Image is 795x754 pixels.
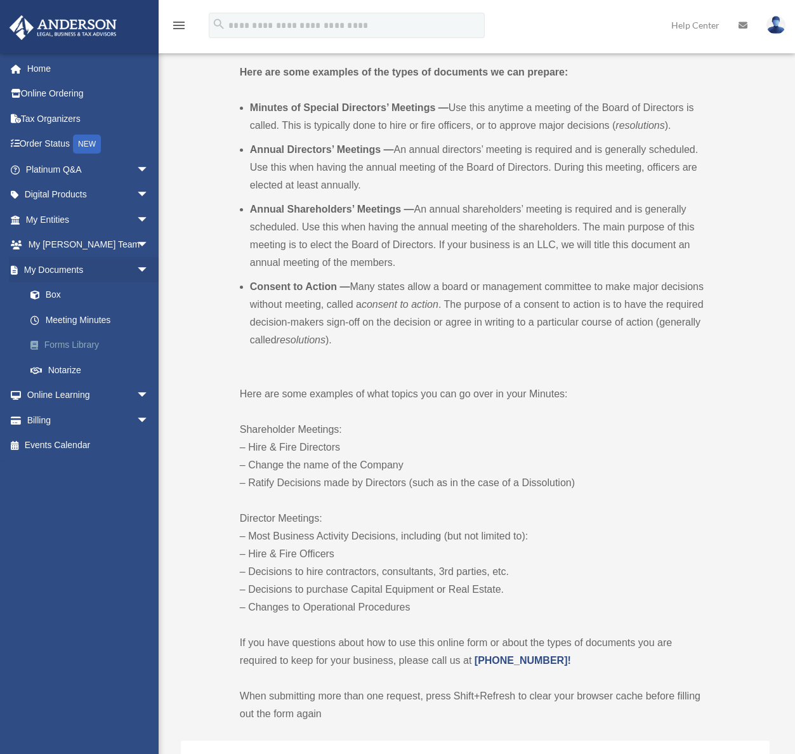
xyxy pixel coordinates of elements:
a: My [PERSON_NAME] Teamarrow_drop_down [9,232,168,258]
span: arrow_drop_down [136,207,162,233]
a: [PHONE_NUMBER]! [475,655,571,666]
a: My Documentsarrow_drop_down [9,257,168,282]
span: arrow_drop_down [136,383,162,409]
a: Home [9,56,168,81]
li: Use this anytime a meeting of the Board of Directors is called. This is typically done to hire or... [250,99,711,135]
li: An annual directors’ meeting is required and is generally scheduled. Use this when having the ann... [250,141,711,194]
span: arrow_drop_down [136,157,162,183]
i: search [212,17,226,31]
p: Director Meetings: – Most Business Activity Decisions, including (but not limited to): – Hire & F... [240,510,711,616]
a: Billingarrow_drop_down [9,407,168,433]
a: Notarize [18,357,168,383]
a: Order StatusNEW [9,131,168,157]
b: Annual Shareholders’ Meetings — [250,204,414,215]
p: Here are some examples of what topics you can go over in your Minutes: [240,385,711,403]
a: Online Ordering [9,81,168,107]
a: Events Calendar [9,433,168,458]
a: Online Learningarrow_drop_down [9,383,168,408]
p: If you have questions about how to use this online form or about the types of documents you are r... [240,634,711,670]
em: action [411,299,438,310]
a: menu [171,22,187,33]
p: Shareholder Meetings: – Hire & Fire Directors – Change the name of the Company – Ratify Decisions... [240,421,711,492]
a: Box [18,282,168,308]
a: Platinum Q&Aarrow_drop_down [9,157,168,182]
b: Minutes of Special Directors’ Meetings — [250,102,449,113]
strong: Here are some examples of the types of documents we can prepare: [240,67,568,77]
em: resolutions [277,334,325,345]
a: Digital Productsarrow_drop_down [9,182,168,208]
em: resolutions [615,120,664,131]
a: Meeting Minutes [18,307,162,333]
span: arrow_drop_down [136,407,162,433]
a: Forms Library [18,333,168,358]
b: Consent to Action — [250,281,350,292]
b: Annual Directors’ Meetings — [250,144,394,155]
i: menu [171,18,187,33]
a: Tax Organizers [9,106,168,131]
div: NEW [73,135,101,154]
span: arrow_drop_down [136,257,162,283]
em: consent to [362,299,409,310]
li: An annual shareholders’ meeting is required and is generally scheduled. Use this when having the ... [250,201,711,272]
li: Many states allow a board or management committee to make major decisions without meeting, called... [250,278,711,349]
a: My Entitiesarrow_drop_down [9,207,168,232]
p: When submitting more than one request, press Shift+Refresh to clear your browser cache before fil... [240,687,711,723]
img: Anderson Advisors Platinum Portal [6,15,121,40]
img: User Pic [766,16,785,34]
span: arrow_drop_down [136,182,162,208]
span: arrow_drop_down [136,232,162,258]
